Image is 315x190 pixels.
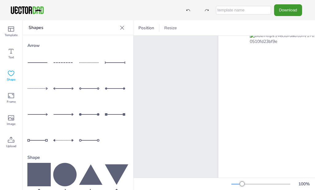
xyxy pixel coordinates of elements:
[27,40,128,51] div: Arrow
[6,144,16,149] span: Upload
[137,25,155,31] span: Position
[7,122,15,126] span: Image
[297,181,311,187] div: 100 %
[274,4,302,16] button: Download
[162,23,179,33] button: Resize
[7,99,16,104] span: Frame
[8,55,14,60] span: Text
[7,77,15,82] span: Shape
[5,33,18,38] span: Template
[216,6,271,14] input: template name
[10,6,45,15] img: VectorDad-1.png
[27,152,128,163] div: Shape
[29,20,117,35] p: Shapes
